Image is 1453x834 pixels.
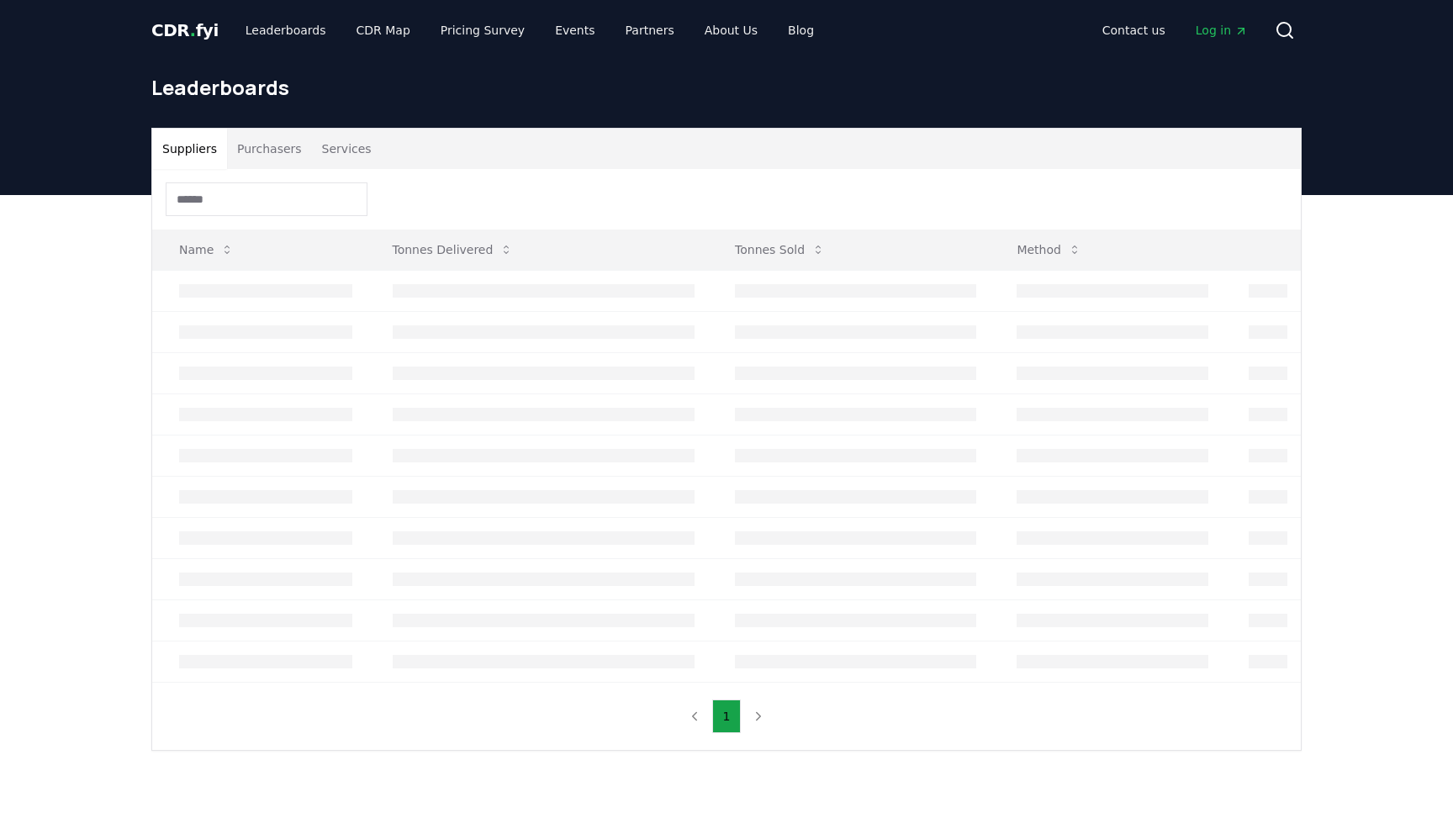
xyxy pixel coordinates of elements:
a: Log in [1182,15,1261,45]
button: Name [166,233,247,267]
a: Events [542,15,608,45]
h1: Leaderboards [151,74,1302,101]
a: CDR.fyi [151,18,219,42]
a: Leaderboards [232,15,340,45]
button: Tonnes Delivered [379,233,527,267]
a: About Us [691,15,771,45]
span: . [190,20,196,40]
a: Blog [774,15,827,45]
button: Services [312,129,382,169]
nav: Main [232,15,827,45]
button: Suppliers [152,129,227,169]
button: 1 [712,699,742,733]
nav: Main [1089,15,1261,45]
button: Tonnes Sold [721,233,838,267]
a: Partners [612,15,688,45]
a: CDR Map [343,15,424,45]
a: Contact us [1089,15,1179,45]
button: Purchasers [227,129,312,169]
a: Pricing Survey [427,15,538,45]
span: CDR fyi [151,20,219,40]
button: Method [1003,233,1095,267]
span: Log in [1196,22,1248,39]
